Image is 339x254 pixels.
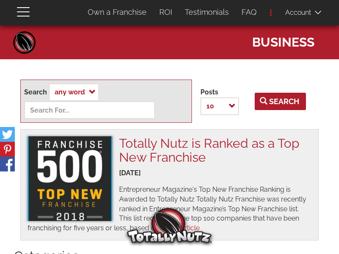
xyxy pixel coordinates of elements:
[119,169,141,177] span: [DATE]
[12,30,37,55] a: Home
[252,30,314,51] span: business
[24,101,155,119] input: Search For...
[28,185,311,233] div: Entrepreneur Magazine's Top New Franchise Ranking is Awarded to Totally Nutz Totally Nutz Franchi...
[153,3,178,21] a: ROI
[255,93,306,110] button: Search
[200,88,218,97] label: Posts
[28,136,112,221] img: f500topnewbadge2018-e1521825123724_1.png
[81,3,153,21] a: Own a Franchise
[24,88,47,97] label: Search
[178,3,235,21] a: Testimonials
[119,136,300,165] a: Totally Nutz is Ranked as a Top New Franchise
[235,3,263,21] a: FAQ
[127,213,212,252] img: Totally Nutz Logo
